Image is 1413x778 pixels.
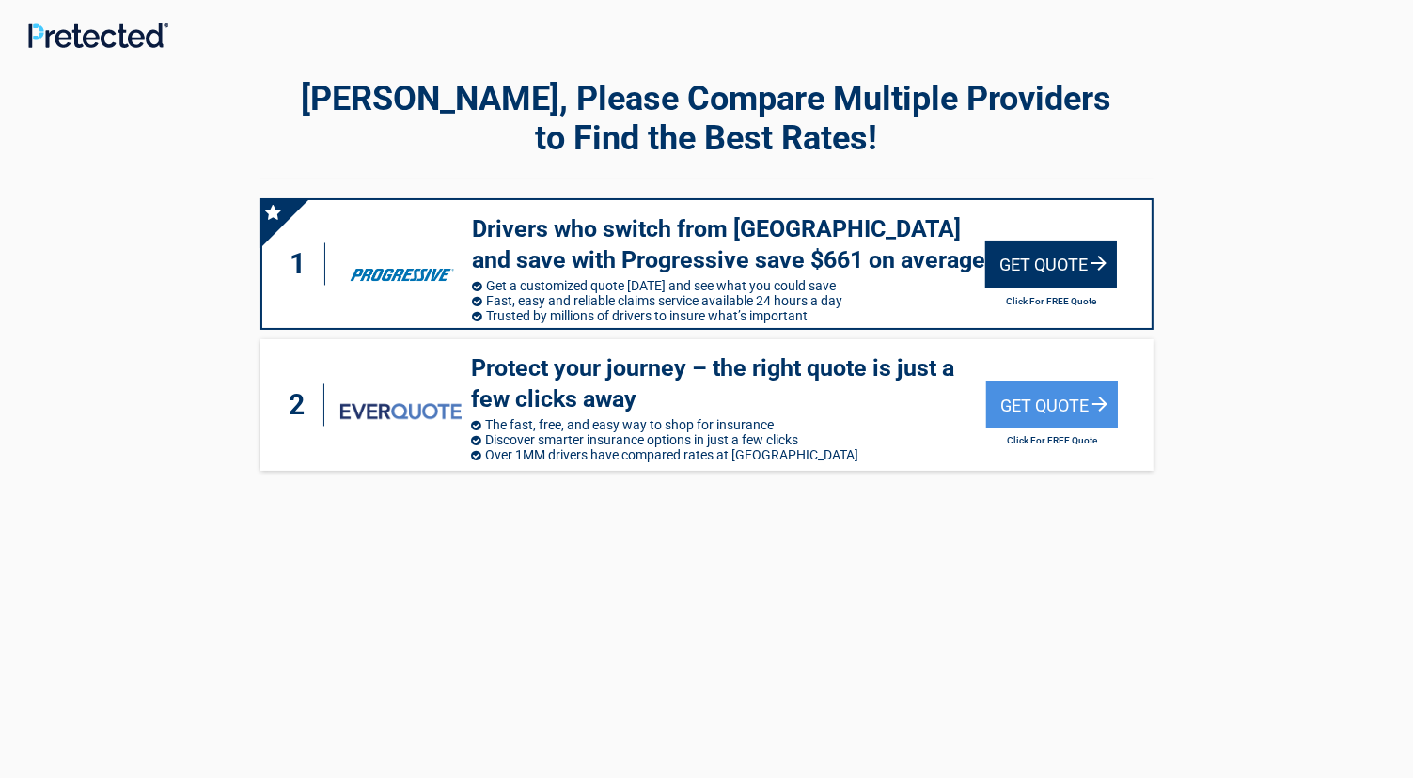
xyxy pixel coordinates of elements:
[985,241,1117,288] div: Get Quote
[985,296,1117,306] h2: Click For FREE Quote
[471,447,986,462] li: Over 1MM drivers have compared rates at [GEOGRAPHIC_DATA]
[471,432,986,447] li: Discover smarter insurance options in just a few clicks
[472,214,985,275] h3: Drivers who switch from [GEOGRAPHIC_DATA] and save with Progressive save $661 on average
[471,417,986,432] li: The fast, free, and easy way to shop for insurance
[986,435,1118,445] h2: Click For FREE Quote
[341,235,462,293] img: progressive's logo
[471,353,986,414] h3: Protect your journey – the right quote is just a few clicks away
[340,403,462,419] img: everquote's logo
[281,243,326,286] div: 1
[279,384,324,427] div: 2
[28,23,168,48] img: Main Logo
[260,79,1154,158] h2: [PERSON_NAME], Please Compare Multiple Providers to Find the Best Rates!
[986,381,1118,428] div: Get Quote
[472,278,985,293] li: Get a customized quote [DATE] and see what you could save
[472,308,985,323] li: Trusted by millions of drivers to insure what’s important
[472,293,985,308] li: Fast, easy and reliable claims service available 24 hours a day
